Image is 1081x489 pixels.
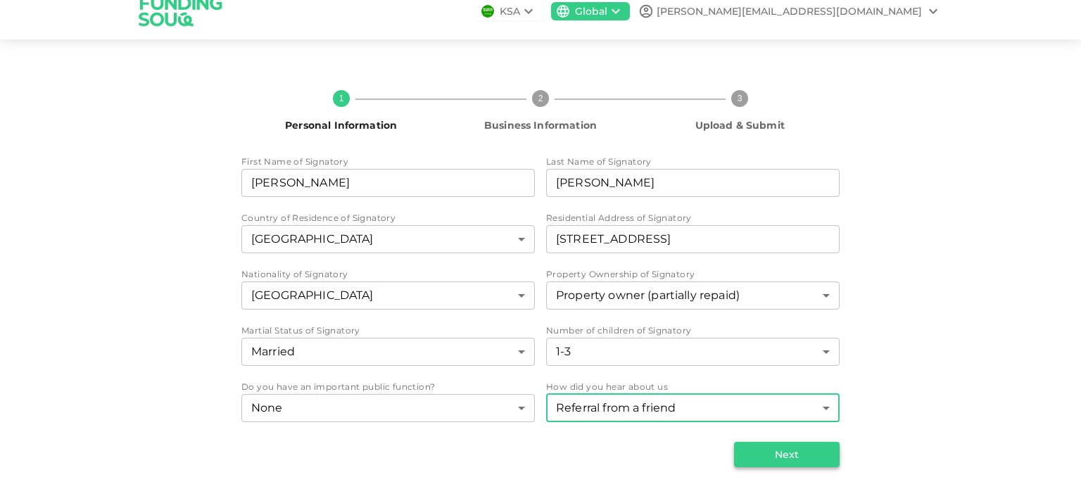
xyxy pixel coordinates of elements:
div: [PERSON_NAME][EMAIL_ADDRESS][DOMAIN_NAME] [657,4,922,19]
span: Business Information [484,119,597,132]
span: Nationality of Signatory [241,269,348,279]
span: Number of children of Signatory [546,325,691,336]
text: 2 [538,94,543,103]
span: Personal Information [285,119,397,132]
div: Martial Status of Signatory [241,338,535,366]
span: Residential Address of Signatory [546,212,692,223]
input: lastName [546,169,840,197]
img: flag-sa.b9a346574cdc8950dd34b50780441f57.svg [481,5,494,18]
div: Property Ownership of Signatory [546,281,840,310]
div: Global [575,4,607,19]
text: 1 [339,94,343,103]
span: Last Name of Signatory [546,156,652,167]
div: KSA [500,4,520,19]
text: 3 [738,94,742,103]
span: First Name of Signatory [241,156,348,167]
input: firstName [241,169,535,197]
input: residentialAddress.addressLine [546,225,840,253]
span: Property Ownership of Signatory [546,269,695,279]
div: Country of Residence of Signatory [241,225,535,253]
div: howHearAboutUs [546,394,840,422]
span: Country of Residence of Signatory [241,212,396,223]
span: Martial Status of Signatory [241,325,360,336]
div: Nationality of Signatory [241,281,535,310]
span: How did you hear about us [546,381,668,392]
div: importantPublicFunction [241,394,535,422]
div: Number of children of Signatory [546,338,840,366]
span: Upload & Submit [695,119,785,132]
span: Do you have an important public function? [241,381,435,392]
button: Next [734,442,840,467]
